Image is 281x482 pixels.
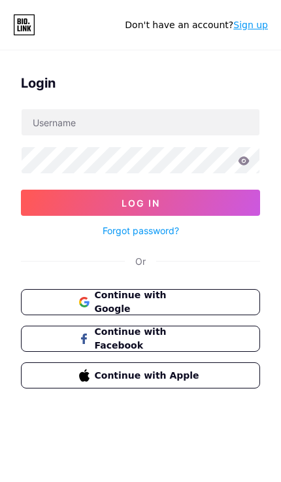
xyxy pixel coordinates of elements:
[21,289,260,315] button: Continue with Google
[95,325,203,353] span: Continue with Facebook
[21,73,260,93] div: Login
[21,326,260,352] button: Continue with Facebook
[125,18,268,32] div: Don't have an account?
[22,109,259,135] input: Username
[103,224,179,237] a: Forgot password?
[122,198,160,209] span: Log In
[21,362,260,388] button: Continue with Apple
[233,20,268,30] a: Sign up
[95,288,203,316] span: Continue with Google
[135,254,146,268] div: Or
[95,369,203,383] span: Continue with Apple
[21,190,260,216] button: Log In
